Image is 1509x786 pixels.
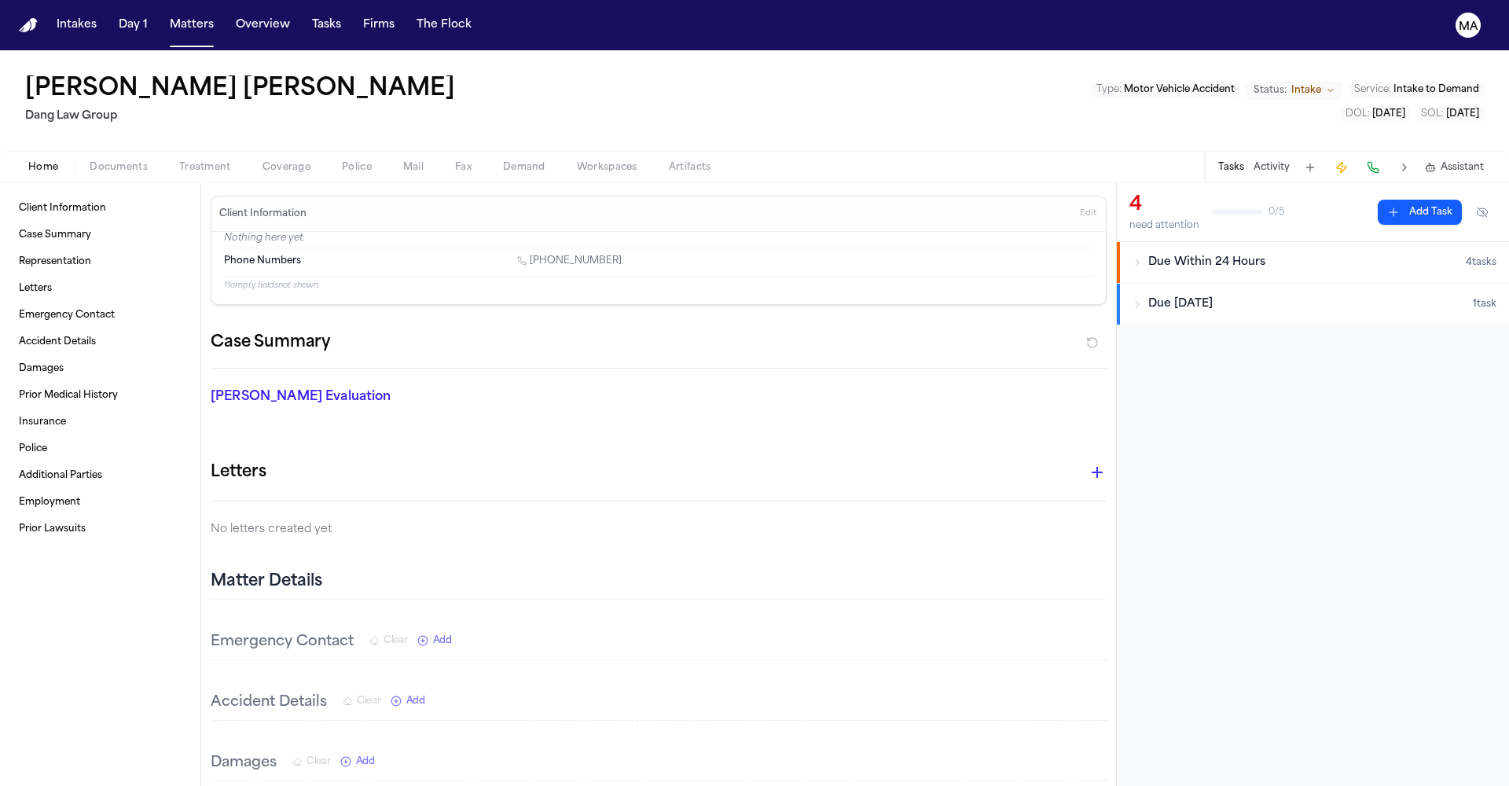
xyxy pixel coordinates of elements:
span: [DATE] [1372,109,1405,119]
span: Clear [384,634,408,647]
p: [PERSON_NAME] Evaluation [211,387,497,406]
button: Create Immediate Task [1331,156,1353,178]
span: Intake [1291,84,1321,97]
a: Call 1 (512) 839-0191 [517,255,622,267]
span: Additional Parties [19,469,102,482]
span: Employment [19,496,80,509]
p: Nothing here yet. [224,232,1093,248]
button: Edit Type: Motor Vehicle Accident [1092,82,1239,97]
button: Tasks [1218,161,1244,174]
a: Intakes [50,11,103,39]
button: Add Task [1299,156,1321,178]
img: Finch Logo [19,18,38,33]
a: Additional Parties [13,463,188,488]
span: Representation [19,255,91,268]
button: Activity [1254,161,1290,174]
span: Clear [307,755,331,768]
button: Matters [163,11,220,39]
button: Clear Emergency Contact [369,634,408,647]
span: Case Summary [19,229,91,241]
span: Insurance [19,416,66,428]
button: Due [DATE]1task [1117,284,1509,325]
span: Home [28,161,58,174]
span: Prior Medical History [19,389,118,402]
span: 4 task s [1466,256,1496,269]
span: Service : [1354,85,1391,94]
a: Tasks [306,11,347,39]
span: Workspaces [577,161,637,174]
button: Change status from Intake [1246,81,1343,100]
h1: [PERSON_NAME] [PERSON_NAME] [25,75,455,104]
a: Home [19,18,38,33]
button: Add Task [1378,200,1462,225]
span: 1 task [1473,298,1496,310]
a: Prior Medical History [13,383,188,408]
span: Police [19,443,47,455]
button: Overview [229,11,296,39]
span: DOL : [1346,109,1370,119]
a: Letters [13,276,188,301]
span: Documents [90,161,148,174]
button: Add New [340,755,375,768]
a: Client Information [13,196,188,221]
div: 4 [1129,193,1199,218]
h1: Letters [211,460,266,485]
button: Firms [357,11,401,39]
span: Status: [1254,84,1287,97]
span: Edit [1080,208,1096,219]
span: Assistant [1441,161,1484,174]
h3: Client Information [216,208,310,220]
button: Hide completed tasks (⌘⇧H) [1468,200,1496,225]
a: Prior Lawsuits [13,516,188,542]
button: Add New [417,634,452,647]
a: Day 1 [112,11,154,39]
button: Make a Call [1362,156,1384,178]
span: Treatment [179,161,231,174]
span: Accident Details [19,336,96,348]
button: The Flock [410,11,478,39]
h2: Matter Details [211,571,322,593]
span: Phone Numbers [224,255,301,267]
span: Prior Lawsuits [19,523,86,535]
span: Mail [403,161,424,174]
button: Edit Service: Intake to Demand [1349,82,1484,97]
span: SOL : [1421,109,1444,119]
span: Coverage [263,161,310,174]
h3: Damages [211,752,277,774]
a: Case Summary [13,222,188,248]
span: Due Within 24 Hours [1148,255,1265,270]
a: Accident Details [13,329,188,354]
button: Edit [1075,201,1101,226]
a: Police [13,436,188,461]
span: Add [406,695,425,707]
span: Letters [19,282,52,295]
h2: Case Summary [211,330,330,355]
span: Type : [1096,85,1122,94]
p: No letters created yet [211,520,1107,539]
text: MA [1459,21,1478,32]
span: 0 / 5 [1269,206,1285,219]
span: Demand [503,161,545,174]
button: Edit SOL: 2027-09-03 [1416,106,1484,122]
p: 11 empty fields not shown. [224,280,1093,292]
span: Artifacts [669,161,711,174]
button: Clear Accident Details [343,695,381,707]
span: Emergency Contact [19,309,115,321]
a: Damages [13,356,188,381]
button: Edit matter name [25,75,455,104]
span: Clear [357,695,381,707]
h3: Accident Details [211,692,327,714]
button: Edit DOL: 2025-09-03 [1341,106,1410,122]
span: Client Information [19,202,106,215]
a: Emergency Contact [13,303,188,328]
button: Assistant [1425,161,1484,174]
span: Police [342,161,372,174]
button: Add New [391,695,425,707]
span: Add [356,755,375,768]
span: Add [433,634,452,647]
span: Intake to Demand [1393,85,1479,94]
